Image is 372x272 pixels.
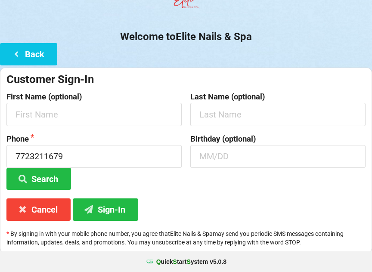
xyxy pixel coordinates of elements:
[156,257,226,266] b: uick tart ystem v 5.0.8
[173,258,177,265] span: S
[146,257,154,266] img: favicon.ico
[6,145,182,168] input: 1234567890
[190,103,366,126] input: Last Name
[6,229,366,247] p: By signing in with your mobile phone number, you agree that Elite Nails & Spa may send you period...
[190,93,366,101] label: Last Name (optional)
[6,198,71,220] button: Cancel
[6,168,71,190] button: Search
[6,103,182,126] input: First Name
[156,258,161,265] span: Q
[190,135,366,143] label: Birthday (optional)
[73,198,138,220] button: Sign-In
[6,72,366,87] div: Customer Sign-In
[186,258,190,265] span: S
[6,135,182,143] label: Phone
[190,145,366,168] input: MM/DD
[6,93,182,101] label: First Name (optional)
